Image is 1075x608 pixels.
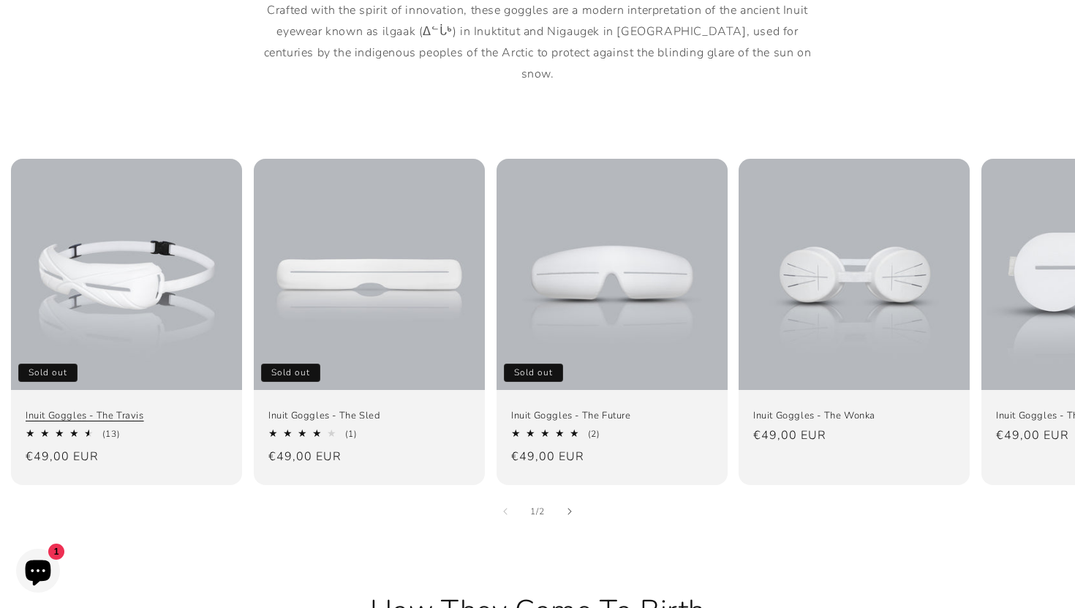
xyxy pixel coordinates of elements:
[539,504,545,519] span: 2
[530,504,536,519] span: 1
[489,495,521,528] button: Slide left
[753,409,955,421] a: Inuit Goggles - The Wonka
[536,504,539,519] span: /
[26,409,227,421] a: Inuit Goggles - The Travis
[554,495,586,528] button: Slide right
[511,409,713,421] a: Inuit Goggles - The Future
[268,409,470,421] a: Inuit Goggles - The Sled
[12,549,64,596] inbox-online-store-chat: Shopify online store chat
